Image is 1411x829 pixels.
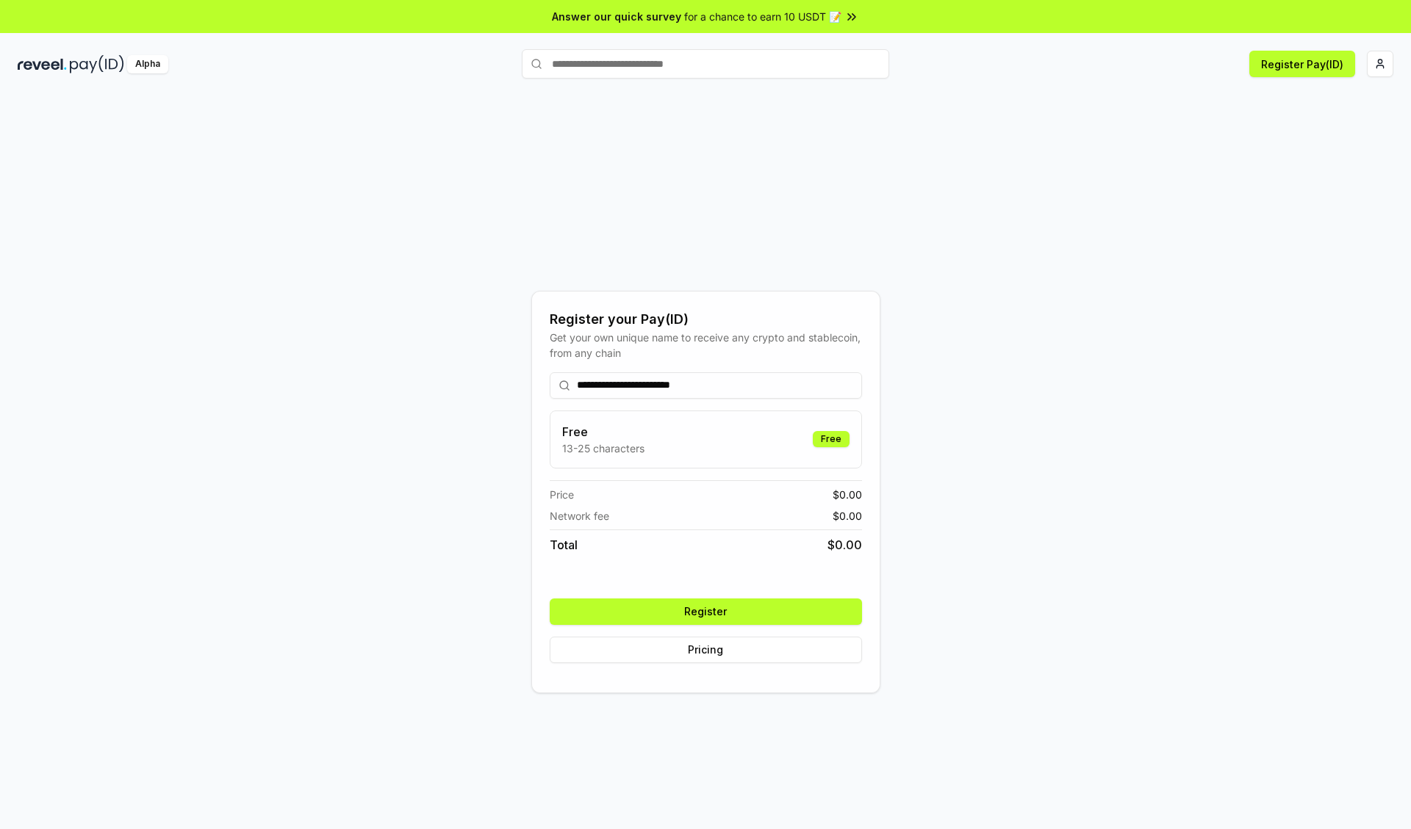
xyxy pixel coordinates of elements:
[550,330,862,361] div: Get your own unique name to receive any crypto and stablecoin, from any chain
[550,508,609,524] span: Network fee
[550,536,578,554] span: Total
[550,309,862,330] div: Register your Pay(ID)
[562,441,645,456] p: 13-25 characters
[833,508,862,524] span: $ 0.00
[70,55,124,73] img: pay_id
[18,55,67,73] img: reveel_dark
[1249,51,1355,77] button: Register Pay(ID)
[562,423,645,441] h3: Free
[827,536,862,554] span: $ 0.00
[550,487,574,502] span: Price
[552,9,681,24] span: Answer our quick survey
[550,598,862,625] button: Register
[833,487,862,502] span: $ 0.00
[127,55,168,73] div: Alpha
[813,431,850,447] div: Free
[550,637,862,663] button: Pricing
[684,9,841,24] span: for a chance to earn 10 USDT 📝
